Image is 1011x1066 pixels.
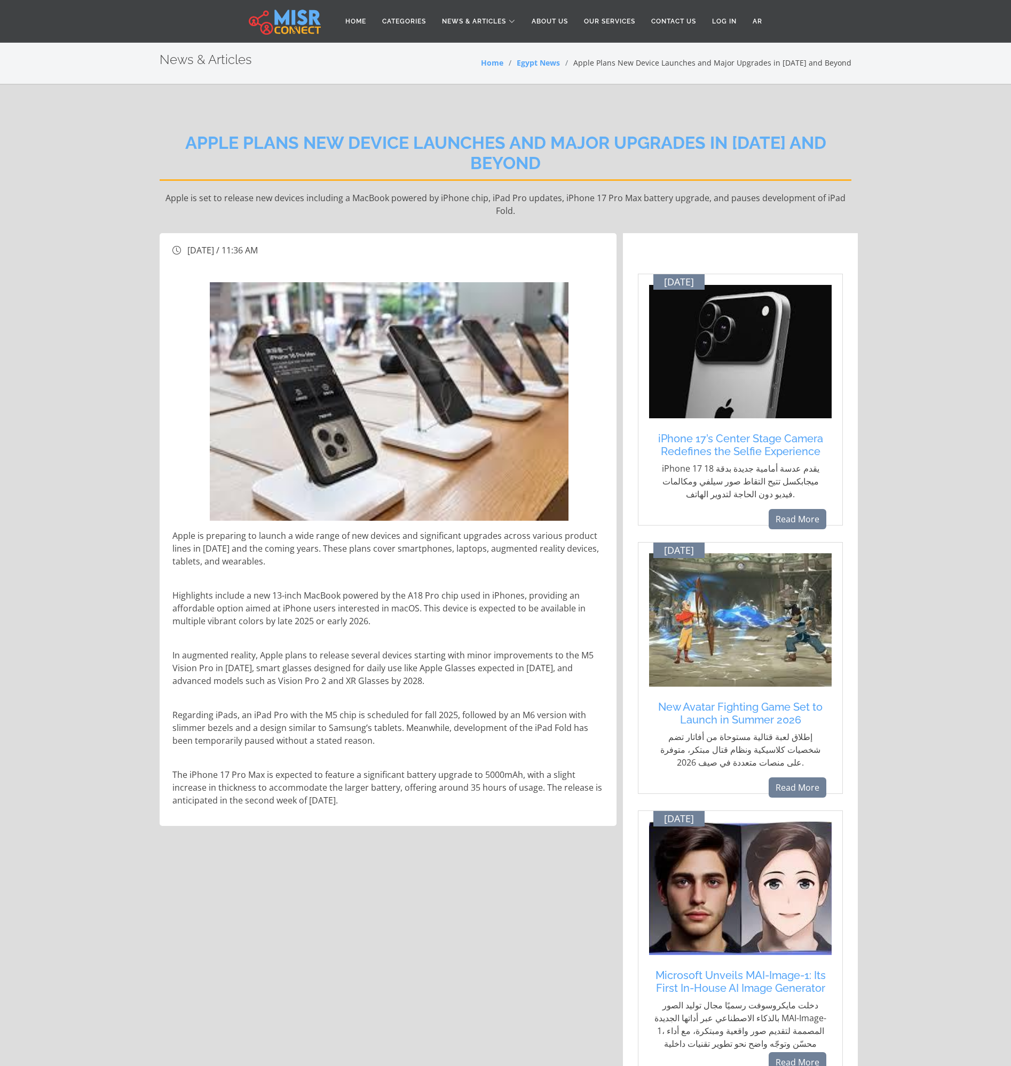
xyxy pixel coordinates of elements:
[654,432,826,458] a: iPhone 17’s Center Stage Camera Redefines the Selfie Experience
[524,11,576,31] a: About Us
[160,133,851,181] h2: Apple Plans New Device Launches and Major Upgrades in [DATE] and Beyond
[704,11,745,31] a: Log in
[654,701,826,726] a: New Avatar Fighting Game Set to Launch in Summer 2026
[442,17,506,26] span: News & Articles
[643,11,704,31] a: Contact Us
[664,813,694,825] span: [DATE]
[172,649,606,687] p: In augmented reality, Apple plans to release several devices starting with minor improvements to ...
[769,777,826,798] a: Read More
[172,529,606,568] p: Apple is preparing to launch a wide range of new devices and significant upgrades across various ...
[172,709,606,747] p: Regarding iPads, an iPad Pro with the M5 chip is scheduled for fall 2025, followed by an M6 versi...
[160,52,252,68] h2: News & Articles
[249,8,320,35] img: main.misr_connect
[654,969,826,995] a: Microsoft Unveils MAI-Image-1: Its First In-House AI Image Generator
[160,192,851,217] p: Apple is set to release new devices including a MacBook powered by iPhone chip, iPad Pro updates,...
[769,509,826,529] a: Read More
[664,276,694,288] span: [DATE]
[654,730,826,769] p: إطلاق لعبة قتالية مستوحاة من أفاتار تضم شخصيات كلاسيكية ونظام قتال مبتكر، متوفرة على منصات متعددة...
[434,11,524,31] a: News & Articles
[576,11,643,31] a: Our Services
[649,822,832,955] img: واجهة أداة MAI-Image-1 لتوليد الصور من مايكروسوفت بتقنية الذكاء الاصطناعي
[649,553,832,687] img: شخصيات من عالم أفاتار في قتال ثنائي الأبعاد داخل لعبة جديدة
[481,58,503,68] a: Home
[649,285,832,418] img: عدسة Center Stage في iPhone 17 تتيح التصوير الأمامي دون تدوير الهاتف
[517,58,560,68] a: Egypt News
[560,57,851,68] li: Apple Plans New Device Launches and Major Upgrades in [DATE] and Beyond
[210,282,569,521] img: أجهزة آبل الجديدة وخطط التحديثات المنتظرة لعام 2025
[654,999,826,1063] p: دخلت مايكروسوفت رسميًا مجال توليد الصور بالذكاء الاصطناعي عبر أداتها الجديدة MAI-Image-1، المصممة...
[664,545,694,556] span: [DATE]
[374,11,434,31] a: Categories
[187,244,258,256] span: [DATE] / 11:36 AM
[654,462,826,500] p: iPhone 17 يقدم عدسة أمامية جديدة بدقة 18 ميجابكسل تتيح التقاط صور سيلفي ومكالمات فيديو دون الحاجة...
[172,768,606,807] p: The iPhone 17 Pro Max is expected to feature a significant battery upgrade to 5000mAh, with a sli...
[745,11,770,31] a: AR
[337,11,374,31] a: Home
[172,589,606,627] p: Highlights include a new 13-inch MacBook powered by the A18 Pro chip used in iPhones, providing a...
